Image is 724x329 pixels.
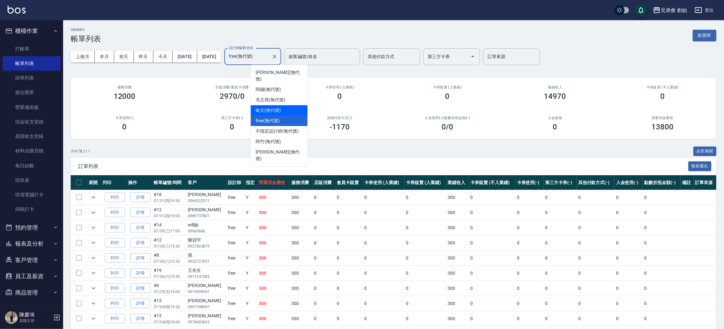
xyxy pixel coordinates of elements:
[244,236,258,250] td: Y
[186,85,278,89] h2: 店販消費 /會員卡消費
[71,28,101,32] h2: ORDERS
[643,236,680,250] td: 0
[616,116,709,120] h2: 營業現金應收
[258,251,290,266] td: 300
[693,32,716,38] a: 新開單
[154,274,185,279] p: 07/26 (六) 19:30
[105,253,125,263] button: 列印
[89,208,98,217] button: expand row
[3,115,61,129] a: 現金收支登錄
[643,205,680,220] td: 0
[5,311,18,324] img: Person
[130,193,151,202] a: 詳情
[3,188,61,202] a: 現場電腦打卡
[543,266,577,281] td: 0
[290,281,312,296] td: 300
[186,175,226,190] th: 客戶
[469,296,515,311] td: 0
[469,311,515,326] td: 0
[244,266,258,281] td: Y
[89,284,98,293] button: expand row
[188,213,225,219] p: 0989737807
[258,190,290,205] td: 300
[244,296,258,311] td: Y
[3,202,61,217] a: 掃碼打卡
[693,30,716,41] button: 新開單
[152,236,186,250] td: #12
[3,42,61,56] a: 打帳單
[543,281,577,296] td: 0
[89,223,98,232] button: expand row
[188,313,225,319] div: [PERSON_NAME]
[3,56,61,71] a: 帳單列表
[335,175,363,190] th: 會員卡販賣
[8,6,26,14] img: Logo
[694,175,716,190] th: 訂單來源
[515,251,543,266] td: 0
[401,85,494,89] h2: 卡券販賣 (入業績)
[152,281,186,296] td: #6
[270,52,279,61] button: Clear
[3,23,61,39] button: 櫃檯作業
[577,220,614,235] td: 0
[3,301,61,317] button: 行銷工具
[290,311,312,326] td: 300
[635,4,647,16] button: save
[154,198,185,204] p: 07/31 (四) 19:30
[515,175,543,190] th: 卡券使用(-)
[130,208,151,218] a: 詳情
[152,266,186,281] td: #19
[363,251,405,266] td: 0
[445,92,450,101] h3: 0
[19,318,51,324] p: 高階主管
[446,311,469,326] td: 300
[154,304,185,310] p: 07/24 (四) 19:30
[446,281,469,296] td: 300
[230,123,234,131] h3: 0
[105,193,125,202] button: 列印
[335,281,363,296] td: 0
[130,268,151,278] a: 詳情
[226,311,244,326] td: free
[258,296,290,311] td: 300
[105,238,125,248] button: 列印
[290,266,312,281] td: 300
[290,236,312,250] td: 300
[543,190,577,205] td: 0
[405,175,446,190] th: 卡券販賣 (入業績)
[71,34,101,43] h3: 帳單列表
[614,220,643,235] td: 0
[650,4,690,17] button: 兄弟會 創始
[446,190,469,205] td: 300
[226,296,244,311] td: free
[405,311,446,326] td: 0
[188,259,225,264] p: 0932727651
[173,51,197,63] button: [DATE]
[469,205,515,220] td: 0
[544,92,566,101] h3: 14970
[226,205,244,220] td: free
[468,51,478,62] button: Open
[643,190,680,205] td: 0
[105,284,125,293] button: 列印
[114,92,136,101] h3: 12000
[469,251,515,266] td: 0
[614,205,643,220] td: 0
[258,175,290,190] th: 營業現金應收
[188,252,225,259] div: 孫
[515,205,543,220] td: 0
[469,190,515,205] td: 0
[577,190,614,205] td: 0
[258,266,290,281] td: 300
[188,282,225,289] div: [PERSON_NAME]
[577,311,614,326] td: 0
[3,284,61,301] button: 商品管理
[442,123,453,131] h3: 0 /0
[154,319,185,325] p: 07/24 (四) 18:00
[244,205,258,220] td: Y
[226,220,244,235] td: free
[258,220,290,235] td: 300
[3,100,61,115] a: 營業儀表板
[312,236,335,250] td: 0
[405,220,446,235] td: 0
